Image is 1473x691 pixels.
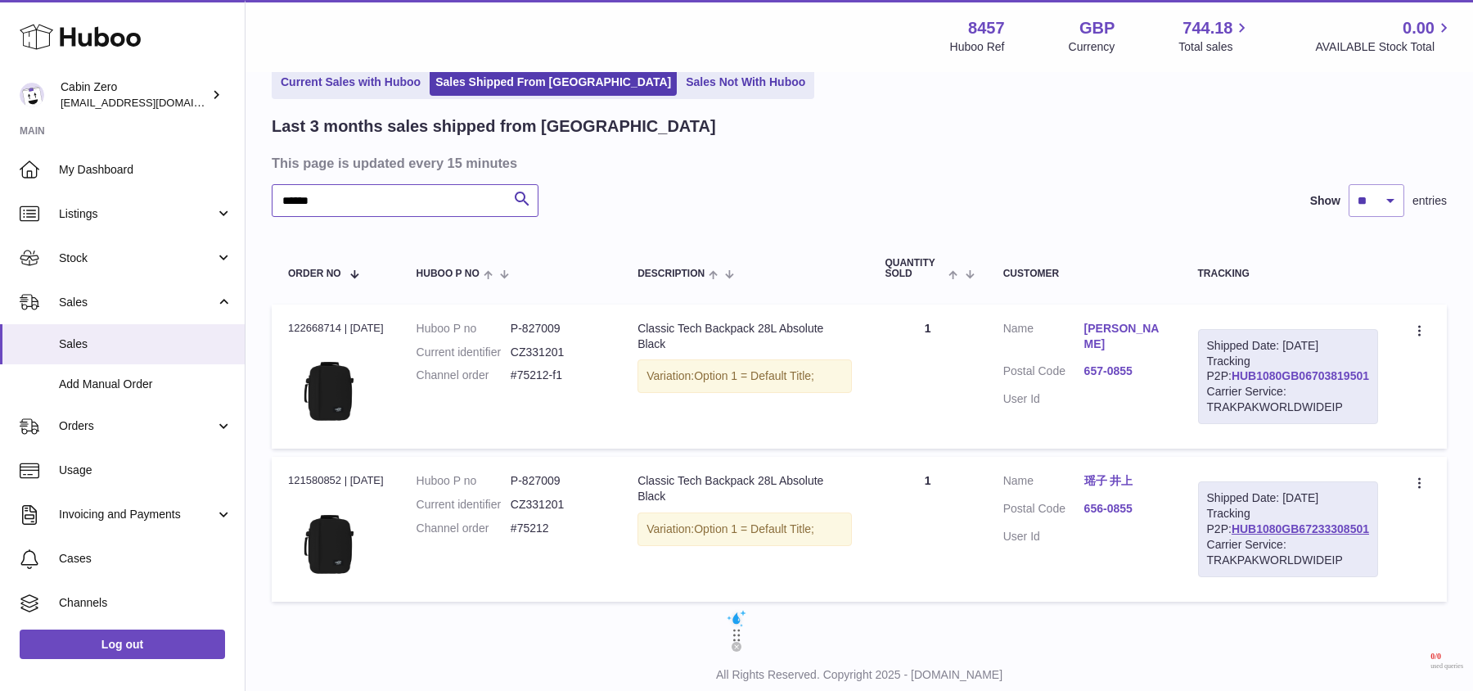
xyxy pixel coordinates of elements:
[59,463,232,478] span: Usage
[868,305,986,449] td: 1
[1207,384,1369,415] div: Carrier Service: TRAKPAKWORLDWIDEIP
[680,69,811,96] a: Sales Not With Huboo
[1069,39,1115,55] div: Currency
[1182,17,1232,39] span: 744.18
[1232,369,1369,382] a: HUB1080GB06703819501
[288,473,384,488] div: 121580852 | [DATE]
[59,206,215,222] span: Listings
[511,345,605,360] dd: CZ331201
[59,295,215,310] span: Sales
[59,595,232,611] span: Channels
[1003,321,1084,356] dt: Name
[511,368,605,383] dd: #75212-f1
[1412,193,1447,209] span: entries
[1207,490,1369,506] div: Shipped Date: [DATE]
[59,418,215,434] span: Orders
[417,345,511,360] dt: Current identifier
[59,162,232,178] span: My Dashboard
[1084,501,1165,517] a: 656-0855
[272,154,1443,172] h3: This page is updated every 15 minutes
[968,17,1005,39] strong: 8457
[59,507,215,522] span: Invoicing and Payments
[637,473,852,504] div: Classic Tech Backpack 28L Absolute Black
[288,269,341,279] span: Order No
[1232,522,1369,535] a: HUB1080GB67233308501
[20,630,225,659] a: Log out
[1207,537,1369,568] div: Carrier Service: TRAKPAKWORLDWIDEIP
[288,341,370,422] img: CZ331201-CLASSIC-TECH28L-ABSOLUTEBLACK-2.jpg
[1084,473,1165,489] a: 瑶子 井上
[59,377,232,392] span: Add Manual Order
[1003,529,1084,544] dt: User Id
[1207,338,1369,354] div: Shipped Date: [DATE]
[59,336,232,352] span: Sales
[61,79,208,111] div: Cabin Zero
[59,251,215,266] span: Stock
[1084,321,1165,352] a: [PERSON_NAME]
[1003,364,1084,383] dt: Postal Code
[20,83,44,107] img: huboo@cabinzero.com
[1178,39,1251,55] span: Total sales
[1403,17,1435,39] span: 0.00
[430,69,677,96] a: Sales Shipped From [GEOGRAPHIC_DATA]
[272,115,716,138] h2: Last 3 months sales shipped from [GEOGRAPHIC_DATA]
[1198,269,1378,279] div: Tracking
[417,269,480,279] span: Huboo P no
[417,321,511,336] dt: Huboo P no
[1003,501,1084,521] dt: Postal Code
[1430,652,1463,662] span: 0 / 0
[1198,481,1378,576] div: Tracking P2P:
[1003,391,1084,407] dt: User Id
[637,513,852,546] div: Variation:
[1003,473,1084,493] dt: Name
[637,269,705,279] span: Description
[1178,17,1251,55] a: 744.18 Total sales
[1079,17,1115,39] strong: GBP
[1084,364,1165,379] a: 657-0855
[694,522,814,535] span: Option 1 = Default Title;
[511,497,605,513] dd: CZ331201
[637,359,852,393] div: Variation:
[511,521,605,536] dd: #75212
[1310,193,1340,209] label: Show
[59,551,232,567] span: Cases
[885,258,944,279] span: Quantity Sold
[1315,17,1453,55] a: 0.00 AVAILABLE Stock Total
[511,321,605,336] dd: P-827009
[868,457,986,601] td: 1
[637,321,852,352] div: Classic Tech Backpack 28L Absolute Black
[511,473,605,489] dd: P-827009
[288,494,370,576] img: CZ331201-CLASSIC-TECH28L-ABSOLUTEBLACK-2.jpg
[288,321,384,336] div: 122668714 | [DATE]
[417,473,511,489] dt: Huboo P no
[417,497,511,513] dt: Current identifier
[417,368,511,383] dt: Channel order
[1003,269,1165,279] div: Customer
[1430,662,1463,671] span: used queries
[275,69,426,96] a: Current Sales with Huboo
[1315,39,1453,55] span: AVAILABLE Stock Total
[61,96,241,109] span: [EMAIL_ADDRESS][DOMAIN_NAME]
[1198,329,1378,424] div: Tracking P2P:
[259,667,1460,683] p: All Rights Reserved. Copyright 2025 - [DOMAIN_NAME]
[694,369,814,382] span: Option 1 = Default Title;
[417,521,511,536] dt: Channel order
[950,39,1005,55] div: Huboo Ref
